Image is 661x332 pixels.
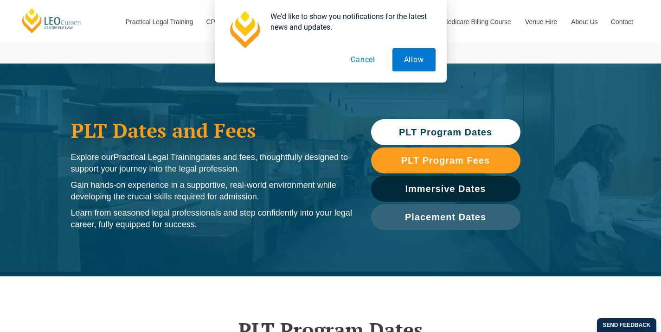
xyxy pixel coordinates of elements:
[371,204,520,230] a: Placement Dates
[226,11,263,48] img: notification icon
[114,153,200,162] span: Practical Legal Training
[371,176,520,202] a: Immersive Dates
[339,48,387,71] button: Cancel
[371,147,520,173] a: PLT Program Fees
[399,128,492,137] span: PLT Program Dates
[599,270,638,309] iframe: LiveChat chat widget
[263,11,436,32] div: We'd like to show you notifications for the latest news and updates.
[371,119,520,145] a: PLT Program Dates
[71,152,353,175] p: Explore our dates and fees, thoughtfully designed to support your journey into the legal profession.
[71,207,353,230] p: Learn from seasoned legal professionals and step confidently into your legal career, fully equipp...
[401,156,490,165] span: PLT Program Fees
[392,48,436,71] button: Allow
[405,184,486,193] span: Immersive Dates
[71,119,353,142] h1: PLT Dates and Fees
[405,212,486,222] span: Placement Dates
[71,179,353,203] p: Gain hands-on experience in a supportive, real-world environment while developing the crucial ski...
